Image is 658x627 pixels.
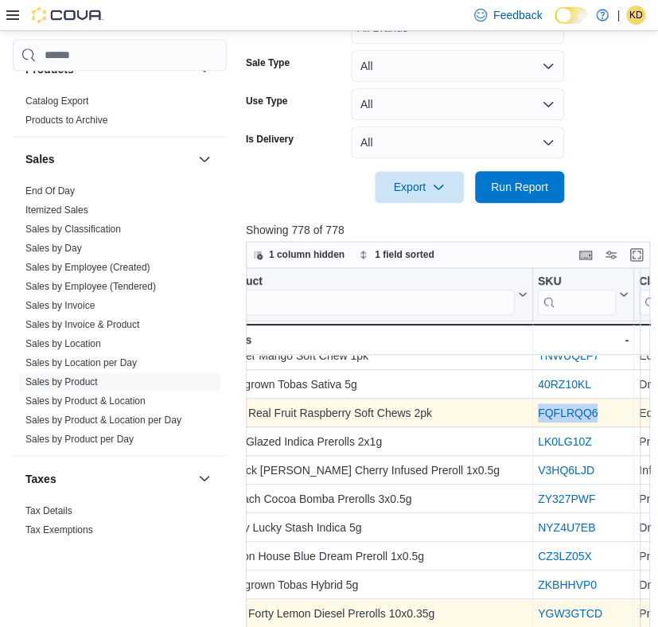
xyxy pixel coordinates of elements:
[538,493,595,506] a: ZY327PWF
[25,115,107,127] a: Products to Archive
[25,301,95,312] a: Sales by Invoice
[25,471,56,487] h3: Taxes
[538,350,599,363] a: TNWUQLF7
[25,504,72,517] span: Tax Details
[25,281,156,294] span: Sales by Employee (Tendered)
[538,465,594,477] a: V3HQ6LJD
[25,300,95,313] span: Sales by Invoice
[220,461,528,481] div: Potluck [PERSON_NAME] Cherry Infused Preroll 1x0.5g
[538,551,592,563] a: CZ3LZ05X
[617,6,620,25] p: |
[13,501,227,546] div: Taxes
[352,245,441,264] button: 1 field sorted
[25,205,88,216] a: Itemized Sales
[25,358,137,369] a: Sales by Location per Day
[25,396,146,407] a: Sales by Product & Location
[25,471,192,487] button: Taxes
[220,433,528,452] div: Bold Glazed Indica Prerolls 2x1g
[538,522,595,535] a: NYZ4U7EB
[25,152,55,168] h3: Sales
[493,7,542,23] span: Feedback
[627,245,646,264] button: Enter fullscreen
[475,171,564,203] button: Run Report
[25,186,75,197] a: End Of Day
[25,434,134,446] a: Sales by Product per Day
[220,275,528,315] button: Product
[13,182,227,456] div: Sales
[220,376,528,395] div: Tobagrown Tobas Sativa 5g
[538,379,591,391] a: 40RZ10KL
[25,357,137,370] span: Sales by Location per Day
[25,377,98,388] a: Sales by Product
[246,56,290,69] label: Sale Type
[25,395,146,408] span: Sales by Product & Location
[25,320,139,331] a: Sales by Invoice & Product
[25,185,75,198] span: End Of Day
[246,133,294,146] label: Is Delivery
[538,407,598,420] a: FQFLRQQ6
[629,6,643,25] span: KD
[269,248,345,261] span: 1 column hidden
[247,245,351,264] button: 1 column hidden
[351,88,564,120] button: All
[25,96,88,107] a: Catalog Export
[25,95,88,108] span: Catalog Export
[25,263,150,274] a: Sales by Employee (Created)
[25,243,82,255] a: Sales by Day
[25,204,88,217] span: Itemized Sales
[195,150,214,169] button: Sales
[246,222,655,238] p: Showing 778 of 778
[220,347,528,366] div: Seeker Mango Soft Chew 1pk
[246,95,287,107] label: Use Type
[25,319,139,332] span: Sales by Invoice & Product
[491,179,548,195] span: Run Report
[576,245,595,264] button: Keyboard shortcuts
[351,127,564,158] button: All
[32,7,103,23] img: Cova
[25,152,192,168] button: Sales
[220,330,528,349] div: Totals
[25,524,93,535] a: Tax Exemptions
[25,338,101,351] span: Sales by Location
[384,171,454,203] span: Export
[538,275,616,315] div: SKU URL
[220,547,528,567] div: Station House Blue Dream Preroll 1x0.5g
[25,505,72,516] a: Tax Details
[25,339,101,350] a: Sales by Location
[25,224,121,236] a: Sales by Classification
[351,50,564,82] button: All
[538,436,592,449] a: LK0LG10Z
[626,6,645,25] div: Kamiele Dziadek
[538,275,629,315] button: SKU
[375,248,434,261] span: 1 field sorted
[220,275,515,290] div: Product
[538,579,597,592] a: ZKBHHVP0
[13,92,227,137] div: Products
[25,415,181,427] span: Sales by Product & Location per Day
[25,262,150,275] span: Sales by Employee (Created)
[538,608,602,621] a: YGW3GTCD
[220,576,528,595] div: Tobagrown Tobas Hybrid 5g
[555,7,588,24] input: Dark Mode
[25,282,156,293] a: Sales by Employee (Tendered)
[538,330,629,349] div: -
[220,605,528,624] div: Back Forty Lemon Diesel Prerolls 10x0.35g
[375,171,464,203] button: Export
[602,245,621,264] button: Display options
[220,490,528,509] div: Spinach Cocoa Bomba Prerolls 3x0.5g
[538,275,616,290] div: SKU
[25,524,93,536] span: Tax Exemptions
[25,376,98,389] span: Sales by Product
[220,275,515,315] div: Product
[25,415,181,426] a: Sales by Product & Location per Day
[220,404,528,423] div: Wyld Real Fruit Raspberry Soft Chews 2pk
[220,519,528,538] div: Lucky Lucky Stash Indica 5g
[195,469,214,489] button: Taxes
